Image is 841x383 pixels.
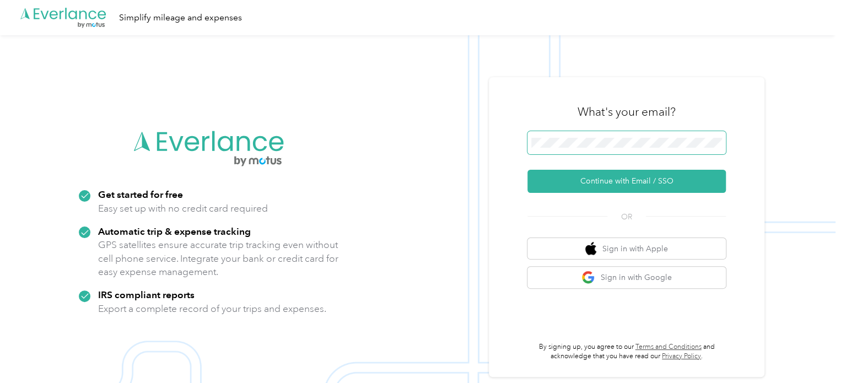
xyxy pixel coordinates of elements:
[98,188,183,200] strong: Get started for free
[527,267,726,288] button: google logoSign in with Google
[98,202,268,215] p: Easy set up with no credit card required
[98,289,195,300] strong: IRS compliant reports
[527,238,726,260] button: apple logoSign in with Apple
[527,170,726,193] button: Continue with Email / SSO
[578,104,676,120] h3: What's your email?
[119,11,242,25] div: Simplify mileage and expenses
[98,225,251,237] strong: Automatic trip & expense tracking
[662,352,701,360] a: Privacy Policy
[98,238,339,279] p: GPS satellites ensure accurate trip tracking even without cell phone service. Integrate your bank...
[98,302,326,316] p: Export a complete record of your trips and expenses.
[635,343,702,351] a: Terms and Conditions
[607,211,646,223] span: OR
[585,242,596,256] img: apple logo
[527,342,726,362] p: By signing up, you agree to our and acknowledge that you have read our .
[581,271,595,284] img: google logo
